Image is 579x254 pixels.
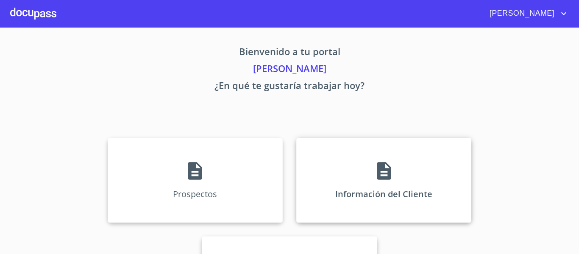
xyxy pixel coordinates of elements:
[335,188,432,200] p: Información del Cliente
[483,7,569,20] button: account of current user
[483,7,559,20] span: [PERSON_NAME]
[28,45,551,61] p: Bienvenido a tu portal
[28,61,551,78] p: [PERSON_NAME]
[173,188,217,200] p: Prospectos
[28,78,551,95] p: ¿En qué te gustaría trabajar hoy?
